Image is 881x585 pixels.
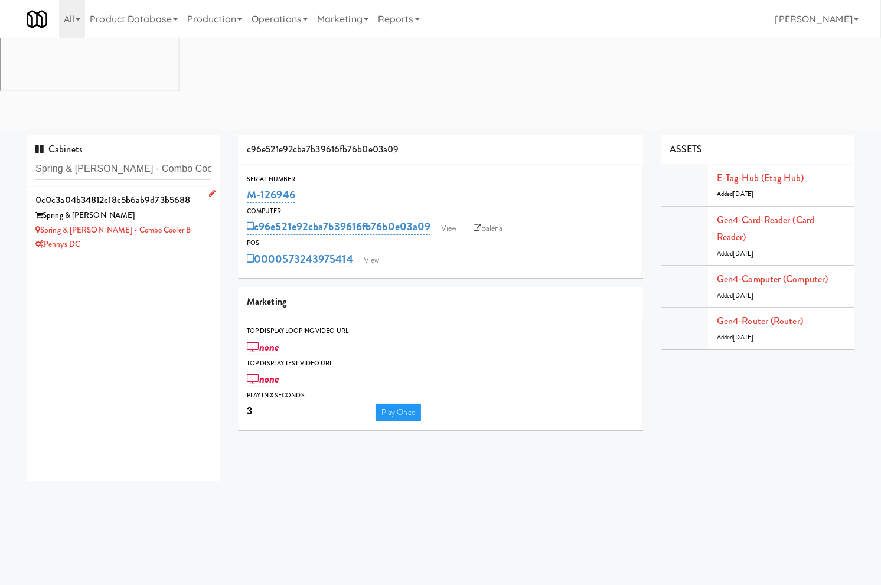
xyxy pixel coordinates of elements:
[733,291,754,300] span: [DATE]
[717,291,753,300] span: Added
[468,220,509,237] a: Balena
[733,333,754,342] span: [DATE]
[717,314,803,328] a: Gen4-router (Router)
[717,189,753,198] span: Added
[247,390,634,401] div: Play in X seconds
[247,358,634,370] div: Top Display Test Video Url
[247,237,634,249] div: POS
[247,371,279,387] a: none
[247,174,634,185] div: Serial Number
[35,142,83,156] span: Cabinets
[35,238,80,250] a: Pennys DC
[247,339,279,355] a: none
[717,171,804,185] a: E-tag-hub (Etag Hub)
[247,205,634,217] div: Computer
[27,9,47,30] img: Micromart
[717,272,828,286] a: Gen4-computer (Computer)
[717,333,753,342] span: Added
[247,325,634,337] div: Top Display Looping Video Url
[670,142,703,156] span: ASSETS
[247,187,295,203] a: M-126946
[733,249,754,258] span: [DATE]
[35,224,191,236] a: Spring & [PERSON_NAME] - Combo Cooler B
[247,251,353,267] a: 0000573243975414
[376,404,421,421] a: Play Once
[247,218,430,235] a: c96e521e92cba7b39616fb76b0e03a09
[35,208,211,223] div: Spring & [PERSON_NAME]
[238,135,643,165] div: c96e521e92cba7b39616fb76b0e03a09
[717,249,753,258] span: Added
[247,295,286,308] span: Marketing
[27,187,220,257] li: 0c0c3a04b34812c18c5b6ab9d73b5688Spring & [PERSON_NAME] Spring & [PERSON_NAME] - Combo Cooler BPen...
[35,191,211,209] div: 0c0c3a04b34812c18c5b6ab9d73b5688
[435,220,462,237] a: View
[35,158,211,180] input: Search cabinets
[358,251,385,269] a: View
[733,189,754,198] span: [DATE]
[717,213,814,244] a: Gen4-card-reader (Card Reader)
